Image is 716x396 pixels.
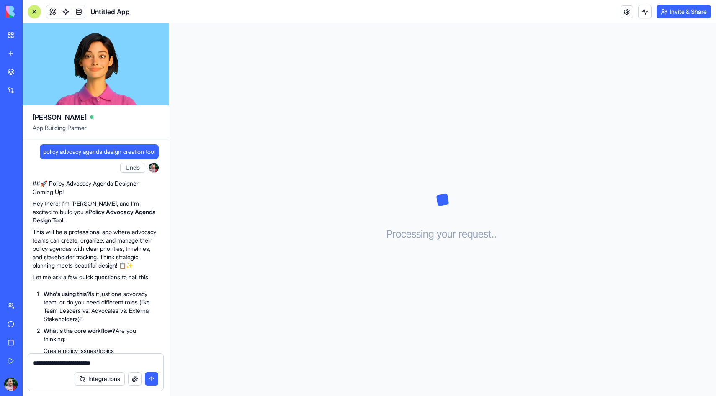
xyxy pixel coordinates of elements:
[149,163,159,173] img: ACg8ocKrHUfX6bgIY1TNZJRX0sNqXg4uRNdfiuIFjl0fIwz3NGnA9c0=s96-c
[44,327,116,334] strong: What's the core workflow?
[44,290,159,323] p: Is it just one advocacy team, or do you need different roles (like Team Leaders vs. Advocates vs....
[657,5,711,18] button: Invite & Share
[90,7,130,17] span: Untitled App
[120,163,145,173] button: Undo
[33,208,156,224] strong: Policy Advocacy Agenda Design Tool
[43,148,155,156] span: policy advoacy agenda design creation tool
[44,327,159,343] p: Are you thinking:
[33,124,159,139] span: App Building Partner
[494,227,497,241] span: .
[75,372,125,386] button: Integrations
[386,227,499,241] h3: Processing your request
[33,179,159,196] p: ##🚀 Policy Advocacy Agenda Designer Coming Up!
[33,273,159,281] p: Let me ask a few quick questions to nail this:
[44,290,90,297] strong: Who's using this?
[4,378,18,391] img: ACg8ocKrHUfX6bgIY1TNZJRX0sNqXg4uRNdfiuIFjl0fIwz3NGnA9c0=s96-c
[33,112,87,122] span: [PERSON_NAME]
[44,347,159,355] li: Create policy issues/topics
[33,228,159,270] p: This will be a professional app where advocacy teams can create, organize, and manage their polic...
[33,199,159,225] p: Hey there! I'm [PERSON_NAME], and I'm excited to build you a !
[6,6,58,18] img: logo
[492,227,494,241] span: .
